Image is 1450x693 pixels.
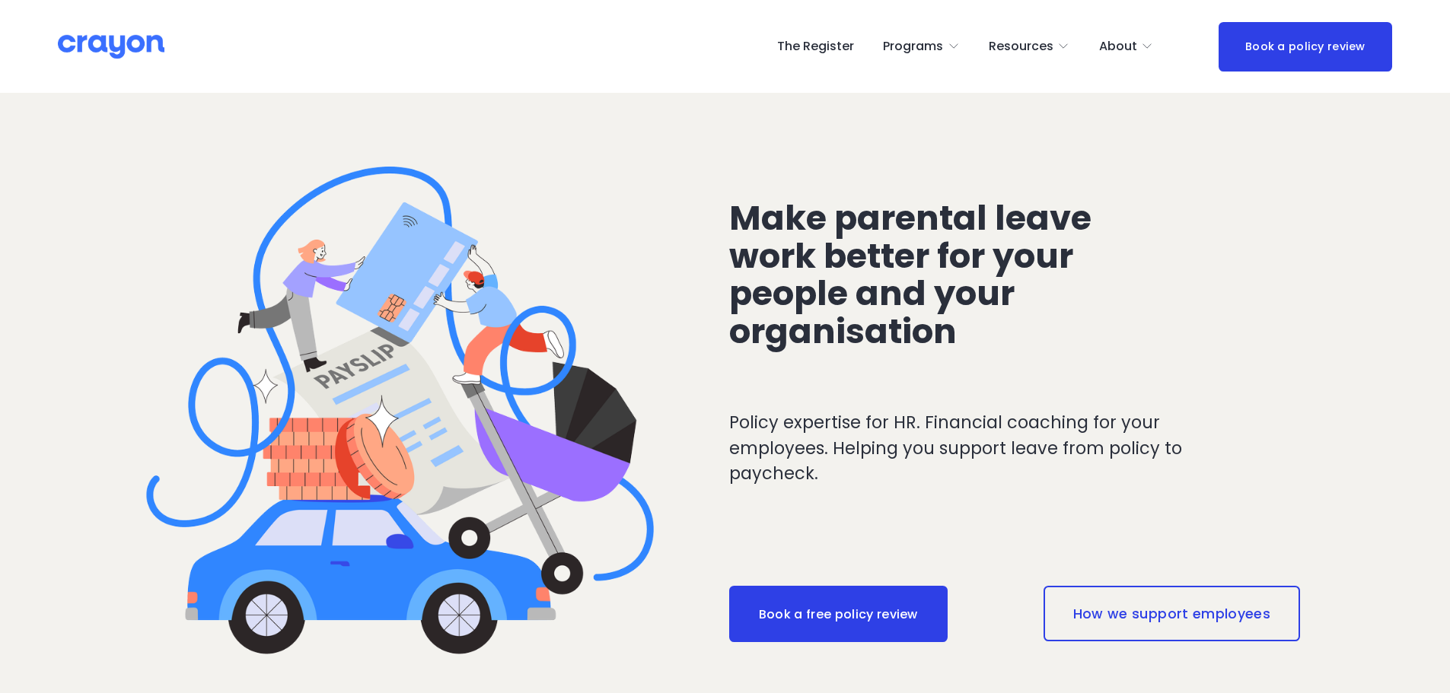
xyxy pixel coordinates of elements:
a: Book a free policy review [729,586,948,642]
span: Make parental leave work better for your people and your organisation [729,194,1099,356]
span: About [1099,36,1137,58]
a: How we support employees [1044,586,1300,641]
span: Programs [883,36,943,58]
a: folder dropdown [1099,34,1154,59]
a: folder dropdown [883,34,960,59]
a: folder dropdown [989,34,1070,59]
a: Book a policy review [1219,22,1392,72]
span: Resources [989,36,1053,58]
p: Policy expertise for HR. Financial coaching for your employees. Helping you support leave from po... [729,410,1244,487]
img: Crayon [58,33,164,60]
a: The Register [777,34,854,59]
